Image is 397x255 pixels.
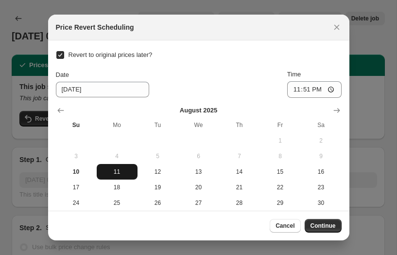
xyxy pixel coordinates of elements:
[138,180,178,195] button: Tuesday August 19 2025
[287,81,342,98] input: 12:00
[182,152,215,160] span: 6
[305,137,338,145] span: 2
[141,199,174,207] span: 26
[264,137,297,145] span: 1
[311,222,336,230] span: Continue
[178,180,219,195] button: Wednesday August 20 2025
[260,180,301,195] button: Friday August 22 2025
[56,164,97,180] button: Today Sunday August 10 2025
[54,104,68,117] button: Show previous month, July 2025
[56,22,134,32] h2: Price Revert Scheduling
[182,168,215,176] span: 13
[182,183,215,191] span: 20
[219,164,260,180] button: Thursday August 14 2025
[141,152,174,160] span: 5
[301,180,342,195] button: Saturday August 23 2025
[69,51,153,58] span: Revert to original prices later?
[138,195,178,211] button: Tuesday August 26 2025
[101,183,134,191] span: 18
[305,199,338,207] span: 30
[97,148,138,164] button: Monday August 4 2025
[182,121,215,129] span: We
[264,168,297,176] span: 15
[60,152,93,160] span: 3
[219,195,260,211] button: Thursday August 28 2025
[301,117,342,133] th: Saturday
[182,199,215,207] span: 27
[56,82,149,97] input: 8/10/2025
[219,180,260,195] button: Thursday August 21 2025
[260,164,301,180] button: Friday August 15 2025
[60,199,93,207] span: 24
[223,121,256,129] span: Th
[97,117,138,133] th: Monday
[56,117,97,133] th: Sunday
[219,148,260,164] button: Thursday August 7 2025
[141,183,174,191] span: 19
[97,164,138,180] button: Monday August 11 2025
[56,195,97,211] button: Sunday August 24 2025
[223,168,256,176] span: 14
[223,152,256,160] span: 7
[178,148,219,164] button: Wednesday August 6 2025
[305,152,338,160] span: 9
[60,168,93,176] span: 10
[270,219,300,233] button: Cancel
[56,148,97,164] button: Sunday August 3 2025
[260,148,301,164] button: Friday August 8 2025
[305,183,338,191] span: 23
[141,121,174,129] span: Tu
[138,148,178,164] button: Tuesday August 5 2025
[219,117,260,133] th: Thursday
[101,152,134,160] span: 4
[223,183,256,191] span: 21
[301,164,342,180] button: Saturday August 16 2025
[141,168,174,176] span: 12
[264,121,297,129] span: Fr
[264,199,297,207] span: 29
[276,222,294,230] span: Cancel
[264,152,297,160] span: 8
[60,183,93,191] span: 17
[301,133,342,148] button: Saturday August 2 2025
[305,121,338,129] span: Sa
[101,168,134,176] span: 11
[56,71,69,78] span: Date
[301,148,342,164] button: Saturday August 9 2025
[260,117,301,133] th: Friday
[305,219,342,233] button: Continue
[101,121,134,129] span: Mo
[264,183,297,191] span: 22
[305,168,338,176] span: 16
[56,180,97,195] button: Sunday August 17 2025
[223,199,256,207] span: 28
[138,164,178,180] button: Tuesday August 12 2025
[330,20,344,34] button: Close
[330,104,344,117] button: Show next month, September 2025
[138,117,178,133] th: Tuesday
[260,133,301,148] button: Friday August 1 2025
[301,195,342,211] button: Saturday August 30 2025
[97,180,138,195] button: Monday August 18 2025
[178,117,219,133] th: Wednesday
[60,121,93,129] span: Su
[97,195,138,211] button: Monday August 25 2025
[178,164,219,180] button: Wednesday August 13 2025
[178,195,219,211] button: Wednesday August 27 2025
[287,71,301,78] span: Time
[101,199,134,207] span: 25
[260,195,301,211] button: Friday August 29 2025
